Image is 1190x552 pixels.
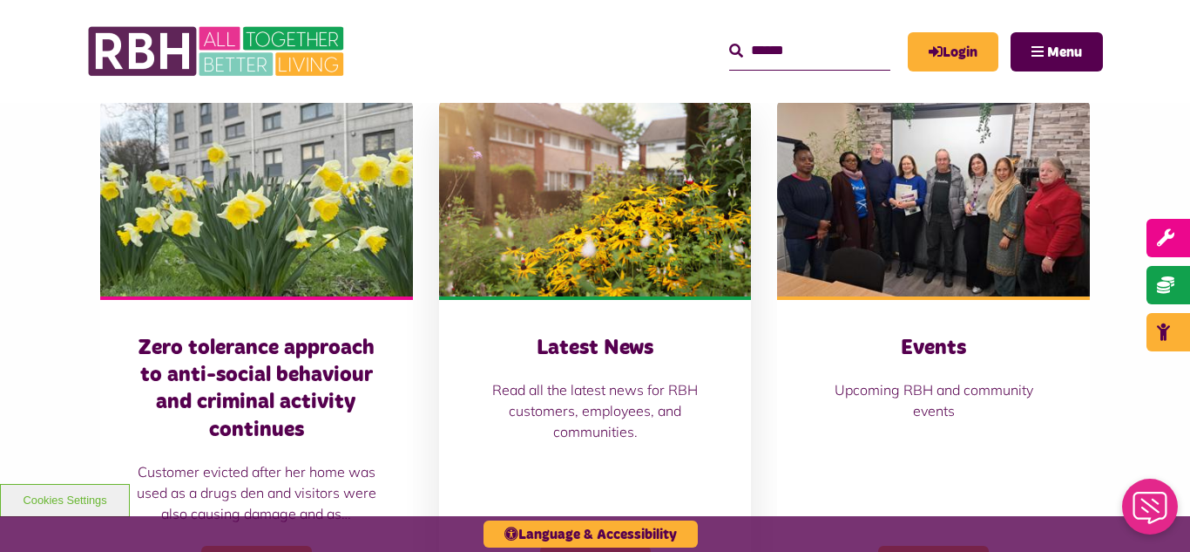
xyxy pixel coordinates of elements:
span: Menu [1047,45,1082,59]
img: SAZ MEDIA RBH HOUSING4 [439,101,752,296]
iframe: Netcall Web Assistant for live chat [1112,474,1190,552]
input: Search [729,32,890,70]
h3: Latest News [474,335,717,362]
img: Group photo of customers and colleagues at Spotland Community Centre [777,101,1090,296]
img: RBH [87,17,348,85]
button: Language & Accessibility [483,521,698,548]
h3: Events [812,335,1055,362]
a: MyRBH [908,32,998,72]
h3: Zero tolerance approach to anti-social behaviour and criminal activity continues [135,335,378,444]
img: Freehold [100,101,413,296]
p: Customer evicted after her home was used as a drugs den and visitors were also causing damage and... [135,461,378,524]
p: Upcoming RBH and community events [812,379,1055,421]
p: Read all the latest news for RBH customers, employees, and communities. [474,379,717,442]
button: Navigation [1011,32,1103,72]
